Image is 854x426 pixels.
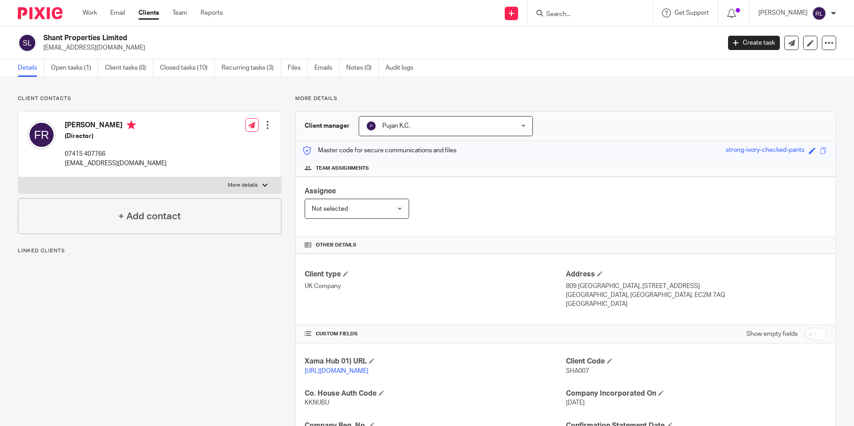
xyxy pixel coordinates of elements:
label: Show empty fields [746,330,798,338]
span: [DATE] [566,400,585,406]
p: UK Company [305,282,565,291]
p: More details [295,95,836,102]
a: Audit logs [385,59,420,77]
img: Pixie [18,7,63,19]
p: 07415 407766 [65,150,167,159]
h4: CUSTOM FIELDS [305,330,565,338]
p: Linked clients [18,247,281,255]
div: strong-ivory-checked-pants [726,146,804,156]
p: More details [228,182,258,189]
h4: Address [566,270,827,279]
p: [GEOGRAPHIC_DATA] [566,300,827,309]
span: SHA007 [566,368,589,374]
p: [PERSON_NAME] [758,8,808,17]
a: Client tasks (0) [105,59,153,77]
p: 809 [GEOGRAPHIC_DATA], [STREET_ADDRESS] [566,282,827,291]
h4: Client Code [566,357,827,366]
a: Clients [138,8,159,17]
a: [URL][DOMAIN_NAME] [305,368,368,374]
p: Client contacts [18,95,281,102]
a: Files [288,59,308,77]
a: Team [172,8,187,17]
span: Team assignments [316,165,369,172]
p: [EMAIL_ADDRESS][DOMAIN_NAME] [43,43,715,52]
img: svg%3E [27,121,56,149]
span: Get Support [674,10,709,16]
a: Create task [728,36,780,50]
p: Master code for secure communications and files [302,146,456,155]
a: Reports [201,8,223,17]
h2: Shant Properties Limited [43,33,580,43]
h3: Client manager [305,121,350,130]
a: Recurring tasks (3) [222,59,281,77]
h5: (Director) [65,132,167,141]
img: svg%3E [18,33,37,52]
h4: Xama Hub 01) URL [305,357,565,366]
span: KKNUBU [305,400,329,406]
i: Primary [127,121,136,129]
a: Emails [314,59,339,77]
h4: [PERSON_NAME] [65,121,167,132]
a: Notes (0) [346,59,379,77]
p: [GEOGRAPHIC_DATA], [GEOGRAPHIC_DATA], EC2M 7AQ [566,291,827,300]
a: Email [110,8,125,17]
a: Work [83,8,97,17]
a: Details [18,59,44,77]
h4: Client type [305,270,565,279]
h4: Co. House Auth Code [305,389,565,398]
a: Open tasks (1) [51,59,98,77]
img: svg%3E [812,6,826,21]
h4: Company Incorporated On [566,389,827,398]
span: Not selected [312,206,348,212]
span: Assignee [305,188,336,195]
img: svg%3E [366,121,377,131]
span: Pujan K.C. [382,123,410,129]
a: Closed tasks (10) [160,59,215,77]
input: Search [545,11,626,19]
h4: + Add contact [118,209,181,223]
p: [EMAIL_ADDRESS][DOMAIN_NAME] [65,159,167,168]
span: Other details [316,242,356,249]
